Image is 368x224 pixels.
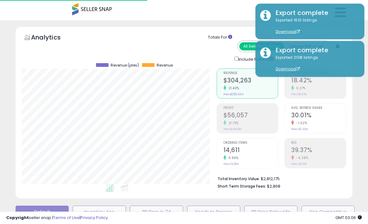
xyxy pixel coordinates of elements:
[223,112,278,120] h2: $56,057
[6,215,108,221] div: seller snap | |
[244,206,297,218] button: BB Price Below Min
[223,106,278,110] span: Profit
[157,63,173,68] span: Revenue
[6,215,29,221] strong: Copyright
[31,33,73,43] h5: Analytics
[226,156,239,160] small: 9.99%
[291,147,346,155] h2: 39.37%
[223,162,239,166] small: Prev: 13,284
[294,156,308,160] small: -6.28%
[271,55,360,72] div: Exported 2108 listings.
[223,72,278,75] span: Revenue
[276,66,300,72] a: Download
[291,92,306,96] small: Prev: 18.37%
[271,46,360,55] div: Export complete
[294,121,307,125] small: -1.02%
[218,184,266,189] b: Short Term Storage Fees:
[335,215,362,221] span: 2025-09-9 03:06 GMT
[73,206,126,218] button: Inventory Age
[267,183,280,189] span: $2,868
[271,17,360,35] div: Exported 1610 listings.
[53,215,80,221] a: Terms of Use
[218,176,260,181] b: Total Inventory Value:
[291,77,346,85] h2: 18.42%
[291,112,346,120] h2: 30.01%
[16,206,69,218] button: Default
[208,35,348,40] div: Totals For
[294,86,306,91] small: 0.27%
[301,206,355,218] button: Non Competitive
[223,77,278,85] h2: $304,263
[130,206,183,218] button: BB Drop in 7d
[187,206,240,218] button: Needs to Reprice
[291,162,307,166] small: Prev: 42.01%
[223,127,242,131] small: Prev: $46,050
[291,106,346,110] span: Avg. Buybox Share
[291,141,346,145] span: ROI
[230,55,281,63] div: Include Returns
[80,215,108,221] a: Privacy Policy
[271,8,360,17] div: Export complete
[239,42,284,50] button: All Selected Listings
[226,86,239,91] small: 21.40%
[223,92,243,96] small: Prev: $250,634
[223,141,278,145] span: Ordered Items
[223,147,278,155] h2: 14,611
[226,121,239,125] small: 21.73%
[218,175,342,182] li: $2,812,175
[276,29,300,34] a: Download
[291,127,308,131] small: Prev: 30.32%
[111,63,139,68] span: Revenue (prev)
